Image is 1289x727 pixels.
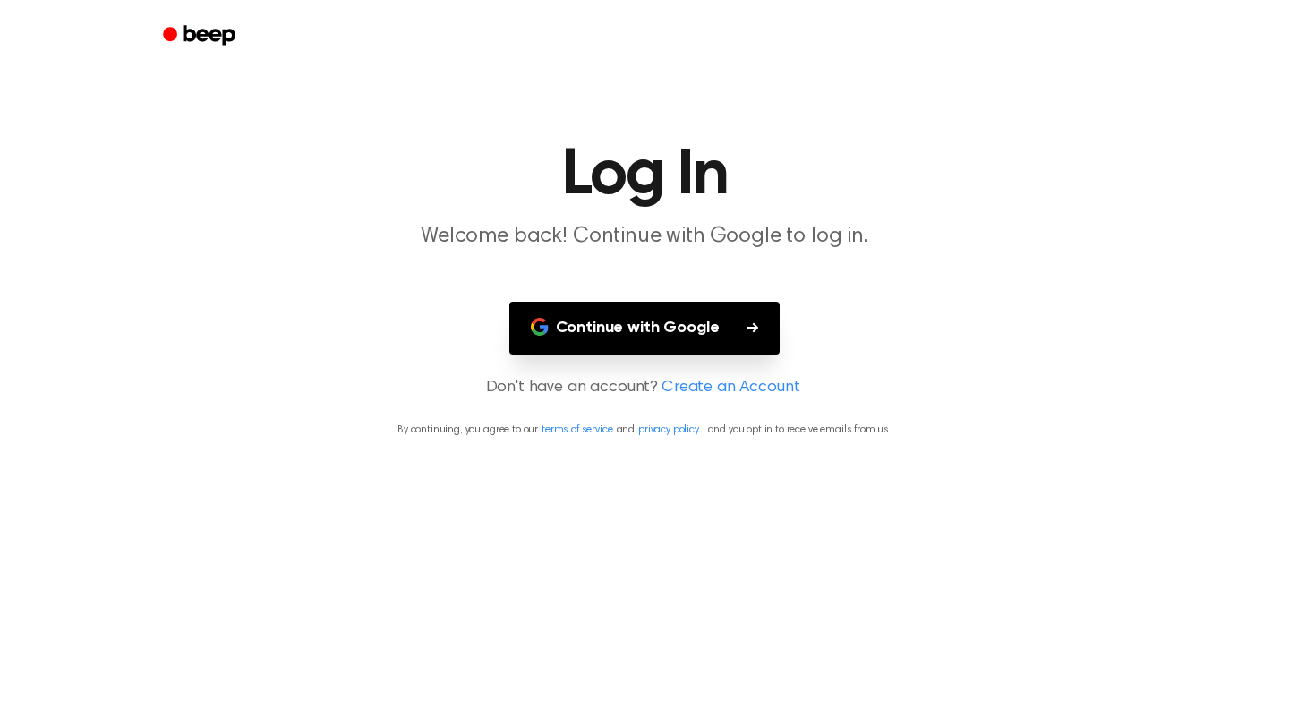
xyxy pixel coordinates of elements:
[638,424,699,435] a: privacy policy
[509,302,781,355] button: Continue with Google
[301,222,988,252] p: Welcome back! Continue with Google to log in.
[21,422,1268,438] p: By continuing, you agree to our and , and you opt in to receive emails from us.
[21,376,1268,400] p: Don't have an account?
[186,143,1103,208] h1: Log In
[542,424,612,435] a: terms of service
[662,376,799,400] a: Create an Account
[150,19,252,54] a: Beep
